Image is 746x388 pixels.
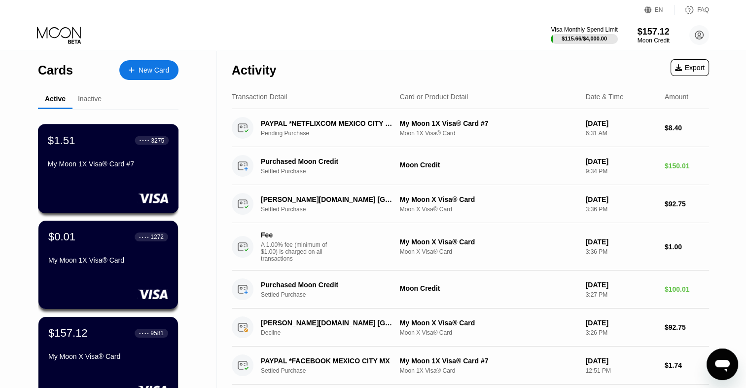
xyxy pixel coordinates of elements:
[400,357,578,365] div: My Moon 1X Visa® Card #7
[585,195,656,203] div: [DATE]
[261,231,330,239] div: Fee
[261,241,335,262] div: A 1.00% fee (minimum of $1.00) is charged on all transactions
[585,168,656,175] div: 9:34 PM
[707,349,738,380] iframe: Knop om het berichtenvenster te openen
[675,5,709,15] div: FAQ
[585,206,656,213] div: 3:36 PM
[562,36,607,41] div: $115.66 / $4,000.00
[665,243,709,251] div: $1.00
[665,285,709,293] div: $100.01
[48,327,88,340] div: $157.12
[261,206,405,213] div: Settled Purchase
[585,93,623,101] div: Date & Time
[139,66,169,75] div: New Card
[261,119,395,127] div: PAYPAL *NETFLIXCOM MEXICO CITY MX
[48,231,75,243] div: $0.01
[232,309,709,347] div: [PERSON_NAME][DOMAIN_NAME] [GEOGRAPHIC_DATA] [GEOGRAPHIC_DATA]DeclineMy Moon X Visa® CardMoon X V...
[400,238,578,246] div: My Moon X Visa® Card
[48,256,168,264] div: My Moon 1X Visa® Card
[665,93,688,101] div: Amount
[78,95,102,103] div: Inactive
[400,195,578,203] div: My Moon X Visa® Card
[638,27,670,37] div: $157.12
[232,271,709,309] div: Purchased Moon CreditSettled PurchaseMoon Credit[DATE]3:27 PM$100.01
[45,95,66,103] div: Active
[38,221,178,309] div: $0.01● ● ● ●1272My Moon 1X Visa® Card
[139,332,149,335] div: ● ● ● ●
[139,235,149,238] div: ● ● ● ●
[585,119,656,127] div: [DATE]
[261,357,395,365] div: PAYPAL *FACEBOOK MEXICO CITY MX
[232,347,709,385] div: PAYPAL *FACEBOOK MEXICO CITY MXSettled PurchaseMy Moon 1X Visa® Card #7Moon 1X Visa® Card[DATE]12...
[140,139,149,142] div: ● ● ● ●
[644,5,675,15] div: EN
[655,6,663,13] div: EN
[697,6,709,13] div: FAQ
[585,319,656,327] div: [DATE]
[551,26,617,33] div: Visa Monthly Spend Limit
[551,26,617,44] div: Visa Monthly Spend Limit$115.66/$4,000.00
[261,130,405,137] div: Pending Purchase
[585,367,656,374] div: 12:51 PM
[585,291,656,298] div: 3:27 PM
[38,63,73,78] div: Cards
[585,248,656,255] div: 3:36 PM
[585,238,656,246] div: [DATE]
[232,63,276,78] div: Activity
[261,319,395,327] div: [PERSON_NAME][DOMAIN_NAME] [GEOGRAPHIC_DATA] [GEOGRAPHIC_DATA]
[665,162,709,170] div: $150.01
[638,37,670,44] div: Moon Credit
[400,284,578,292] div: Moon Credit
[261,291,405,298] div: Settled Purchase
[400,367,578,374] div: Moon 1X Visa® Card
[232,109,709,147] div: PAYPAL *NETFLIXCOM MEXICO CITY MXPending PurchaseMy Moon 1X Visa® Card #7Moon 1X Visa® Card[DATE]...
[400,93,468,101] div: Card or Product Detail
[400,248,578,255] div: Moon X Visa® Card
[585,329,656,336] div: 3:26 PM
[585,281,656,289] div: [DATE]
[671,59,709,76] div: Export
[400,161,578,169] div: Moon Credit
[232,93,287,101] div: Transaction Detail
[261,195,395,203] div: [PERSON_NAME][DOMAIN_NAME] [GEOGRAPHIC_DATA] [GEOGRAPHIC_DATA]
[119,60,178,80] div: New Card
[675,64,705,72] div: Export
[232,223,709,271] div: FeeA 1.00% fee (minimum of $1.00) is charged on all transactionsMy Moon X Visa® CardMoon X Visa® ...
[400,319,578,327] div: My Moon X Visa® Card
[585,130,656,137] div: 6:31 AM
[261,168,405,175] div: Settled Purchase
[48,160,169,168] div: My Moon 1X Visa® Card #7
[400,329,578,336] div: Moon X Visa® Card
[585,357,656,365] div: [DATE]
[261,367,405,374] div: Settled Purchase
[665,361,709,369] div: $1.74
[400,130,578,137] div: Moon 1X Visa® Card
[585,157,656,165] div: [DATE]
[151,137,164,144] div: 3275
[150,233,164,240] div: 1272
[665,200,709,208] div: $92.75
[48,134,75,147] div: $1.51
[232,147,709,185] div: Purchased Moon CreditSettled PurchaseMoon Credit[DATE]9:34 PM$150.01
[261,157,395,165] div: Purchased Moon Credit
[38,124,178,213] div: $1.51● ● ● ●3275My Moon 1X Visa® Card #7
[261,329,405,336] div: Decline
[638,27,670,44] div: $157.12Moon Credit
[400,119,578,127] div: My Moon 1X Visa® Card #7
[665,124,709,132] div: $8.40
[261,281,395,289] div: Purchased Moon Credit
[232,185,709,223] div: [PERSON_NAME][DOMAIN_NAME] [GEOGRAPHIC_DATA] [GEOGRAPHIC_DATA]Settled PurchaseMy Moon X Visa® Car...
[665,323,709,331] div: $92.75
[400,206,578,213] div: Moon X Visa® Card
[150,330,164,337] div: 9581
[48,352,168,360] div: My Moon X Visa® Card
